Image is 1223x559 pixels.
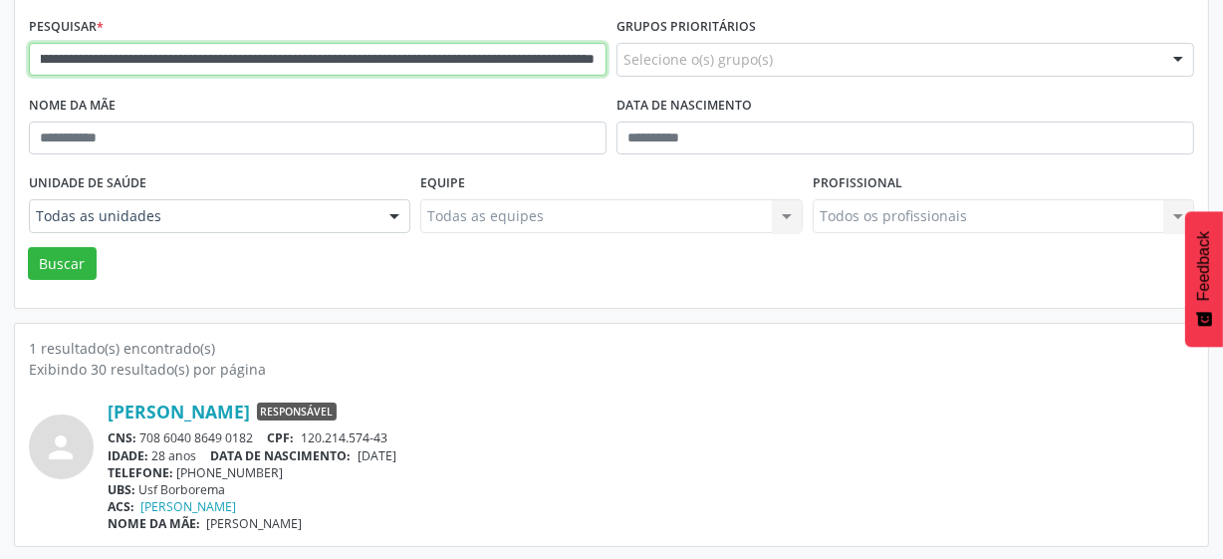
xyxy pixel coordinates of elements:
span: CNS: [108,429,136,446]
span: [PERSON_NAME] [207,515,303,532]
i: person [44,429,80,465]
div: 708 6040 8649 0182 [108,429,1194,446]
button: Buscar [28,247,97,281]
button: Feedback - Mostrar pesquisa [1185,211,1223,347]
span: ACS: [108,498,134,515]
div: 1 resultado(s) encontrado(s) [29,338,1194,359]
label: Profissional [813,168,902,199]
span: [DATE] [358,447,396,464]
div: Usf Borborema [108,481,1194,498]
label: Data de nascimento [616,91,752,122]
div: 28 anos [108,447,1194,464]
div: [PHONE_NUMBER] [108,464,1194,481]
a: [PERSON_NAME] [141,498,237,515]
span: NOME DA MÃE: [108,515,200,532]
span: UBS: [108,481,135,498]
span: Feedback [1195,231,1213,301]
span: DATA DE NASCIMENTO: [211,447,352,464]
label: Pesquisar [29,12,104,43]
span: Todas as unidades [36,206,369,226]
div: Exibindo 30 resultado(s) por página [29,359,1194,380]
label: Unidade de saúde [29,168,146,199]
span: Responsável [257,403,337,420]
span: TELEFONE: [108,464,173,481]
span: CPF: [268,429,295,446]
span: 120.214.574-43 [301,429,387,446]
a: [PERSON_NAME] [108,401,250,422]
span: IDADE: [108,447,148,464]
label: Grupos prioritários [616,12,756,43]
span: Selecione o(s) grupo(s) [623,49,773,70]
label: Equipe [420,168,465,199]
label: Nome da mãe [29,91,116,122]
